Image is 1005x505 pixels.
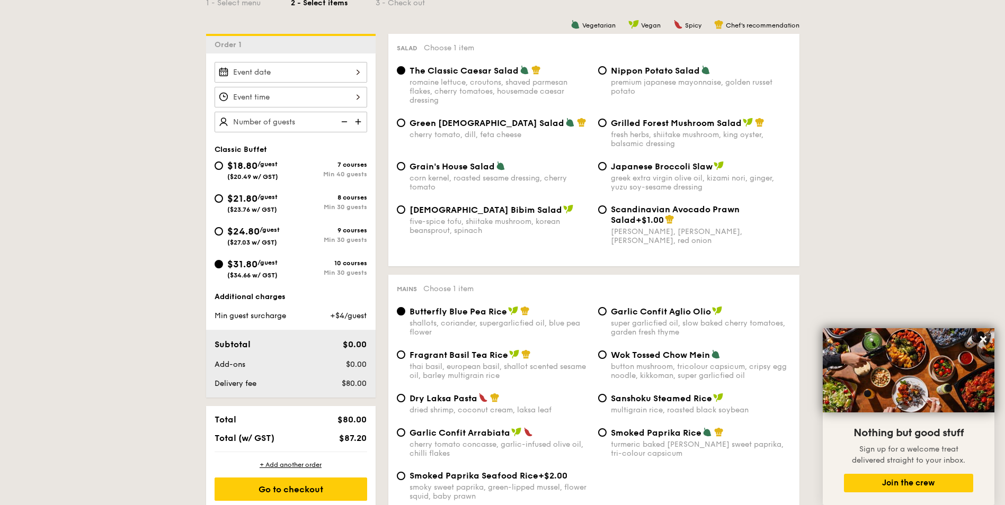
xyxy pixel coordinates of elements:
[330,311,367,320] span: +$4/guest
[571,20,580,29] img: icon-vegetarian.fe4039eb.svg
[565,118,575,127] img: icon-vegetarian.fe4039eb.svg
[227,272,278,279] span: ($34.66 w/ GST)
[611,440,791,458] div: turmeric baked [PERSON_NAME] sweet paprika, tri-colour capsicum
[397,472,405,480] input: Smoked Paprika Seafood Rice+$2.00smoky sweet paprika, green-lipped mussel, flower squid, baby prawn
[673,20,683,29] img: icon-spicy.37a8142b.svg
[410,66,519,76] span: The Classic Caesar Salad
[410,118,564,128] span: Green [DEMOGRAPHIC_DATA] Salad
[582,22,616,29] span: Vegetarian
[215,112,367,132] input: Number of guests
[227,173,278,181] span: ($20.49 w/ GST)
[611,130,791,148] div: fresh herbs, shiitake mushroom, king oyster, balsamic dressing
[410,319,590,337] div: shallots, coriander, supergarlicfied oil, blue pea flower
[291,194,367,201] div: 8 courses
[714,161,724,170] img: icon-vegan.f8ff3823.svg
[743,118,753,127] img: icon-vegan.f8ff3823.svg
[291,161,367,168] div: 7 courses
[215,311,286,320] span: Min guest surcharge
[714,427,724,437] img: icon-chef-hat.a58ddaea.svg
[291,269,367,276] div: Min 30 guests
[410,362,590,380] div: thai basil, european basil, shallot scented sesame oil, barley multigrain rice
[611,362,791,380] div: button mushroom, tricolour capsicum, cripsy egg noodle, kikkoman, super garlicfied oil
[852,445,965,465] span: Sign up for a welcome treat delivered straight to your inbox.
[215,292,367,302] div: Additional charges
[410,174,590,192] div: corn kernel, roasted sesame dressing, cherry tomato
[853,427,964,439] span: Nothing but good stuff
[726,22,799,29] span: Chef's recommendation
[257,193,278,201] span: /guest
[410,161,495,172] span: Grain's House Salad
[702,427,712,437] img: icon-vegetarian.fe4039eb.svg
[598,428,607,437] input: Smoked Paprika Riceturmeric baked [PERSON_NAME] sweet paprika, tri-colour capsicum
[291,259,367,267] div: 10 courses
[215,40,246,49] span: Order 1
[215,433,274,443] span: Total (w/ GST)
[611,118,742,128] span: Grilled Forest Mushroom Salad
[410,405,590,414] div: dried shrimp, coconut cream, laksa leaf
[291,227,367,234] div: 9 courses
[520,306,530,315] img: icon-chef-hat.a58ddaea.svg
[397,285,417,293] span: Mains
[410,205,562,215] span: [DEMOGRAPHIC_DATA] Bibim Salad
[410,350,508,360] span: Fragrant Basil Tea Rice
[641,22,661,29] span: Vegan
[598,66,607,75] input: Nippon Potato Saladpremium japanese mayonnaise, golden russet potato
[523,427,533,437] img: icon-spicy.37a8142b.svg
[342,379,367,388] span: $80.00
[611,66,700,76] span: Nippon Potato Salad
[257,259,278,266] span: /guest
[410,217,590,235] div: five-spice tofu, shiitake mushroom, korean beansprout, spinach
[215,87,367,107] input: Event time
[577,118,586,127] img: icon-chef-hat.a58ddaea.svg
[410,483,590,501] div: smoky sweet paprika, green-lipped mussel, flower squid, baby prawn
[598,205,607,214] input: Scandinavian Avocado Prawn Salad+$1.00[PERSON_NAME], [PERSON_NAME], [PERSON_NAME], red onion
[611,428,701,438] span: Smoked Paprika Rice
[611,174,791,192] div: greek extra virgin olive oil, kizami nori, ginger, yuzu soy-sesame dressing
[397,66,405,75] input: The Classic Caesar Saladromaine lettuce, croutons, shaved parmesan flakes, cherry tomatoes, house...
[531,65,541,75] img: icon-chef-hat.a58ddaea.svg
[611,161,713,172] span: Japanese Broccoli Slaw
[611,393,712,403] span: Sanshoku Steamed Rice
[410,440,590,458] div: cherry tomato concasse, garlic-infused olive oil, chilli flakes
[397,394,405,402] input: Dry Laksa Pastadried shrimp, coconut cream, laksa leaf
[598,162,607,170] input: Japanese Broccoli Slawgreek extra virgin olive oil, kizami nori, ginger, yuzu soy-sesame dressing
[410,428,510,438] span: Garlic Confit Arrabiata
[215,461,367,469] div: + Add another order
[521,349,531,359] img: icon-chef-hat.a58ddaea.svg
[215,339,251,349] span: Subtotal
[975,331,992,348] button: Close
[227,226,260,237] span: $24.80
[260,226,280,233] span: /guest
[215,227,223,236] input: $24.80/guest($27.03 w/ GST)9 coursesMin 30 guests
[611,405,791,414] div: multigrain rice, roasted black soybean
[844,474,973,492] button: Join the crew
[343,339,367,349] span: $0.00
[397,428,405,437] input: Garlic Confit Arrabiatacherry tomato concasse, garlic-infused olive oil, chilli flakes
[598,307,607,315] input: Garlic Confit Aglio Oliosuper garlicfied oil, slow baked cherry tomatoes, garden fresh thyme
[611,319,791,337] div: super garlicfied oil, slow baked cherry tomatoes, garden fresh thyme
[227,160,257,172] span: $18.80
[410,306,507,317] span: Butterfly Blue Pea Rice
[227,206,277,213] span: ($23.76 w/ GST)
[215,194,223,203] input: $21.80/guest($23.76 w/ GST)8 coursesMin 30 guests
[424,43,474,52] span: Choose 1 item
[611,227,791,245] div: [PERSON_NAME], [PERSON_NAME], [PERSON_NAME], red onion
[496,161,505,170] img: icon-vegetarian.fe4039eb.svg
[397,307,405,315] input: Butterfly Blue Pea Riceshallots, coriander, supergarlicfied oil, blue pea flower
[611,350,710,360] span: Wok Tossed Chow Mein
[711,349,721,359] img: icon-vegetarian.fe4039eb.svg
[397,119,405,127] input: Green [DEMOGRAPHIC_DATA] Saladcherry tomato, dill, feta cheese
[538,471,567,481] span: +$2.00
[701,65,710,75] img: icon-vegetarian.fe4039eb.svg
[665,214,674,224] img: icon-chef-hat.a58ddaea.svg
[490,393,500,402] img: icon-chef-hat.a58ddaea.svg
[215,414,236,425] span: Total
[598,119,607,127] input: Grilled Forest Mushroom Saladfresh herbs, shiitake mushroom, king oyster, balsamic dressing
[215,161,223,170] input: $18.80/guest($20.49 w/ GST)7 coursesMin 40 guests
[291,236,367,244] div: Min 30 guests
[215,477,367,501] div: Go to checkout
[611,204,740,225] span: Scandinavian Avocado Prawn Salad
[291,203,367,211] div: Min 30 guests
[227,239,277,246] span: ($27.03 w/ GST)
[685,22,701,29] span: Spicy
